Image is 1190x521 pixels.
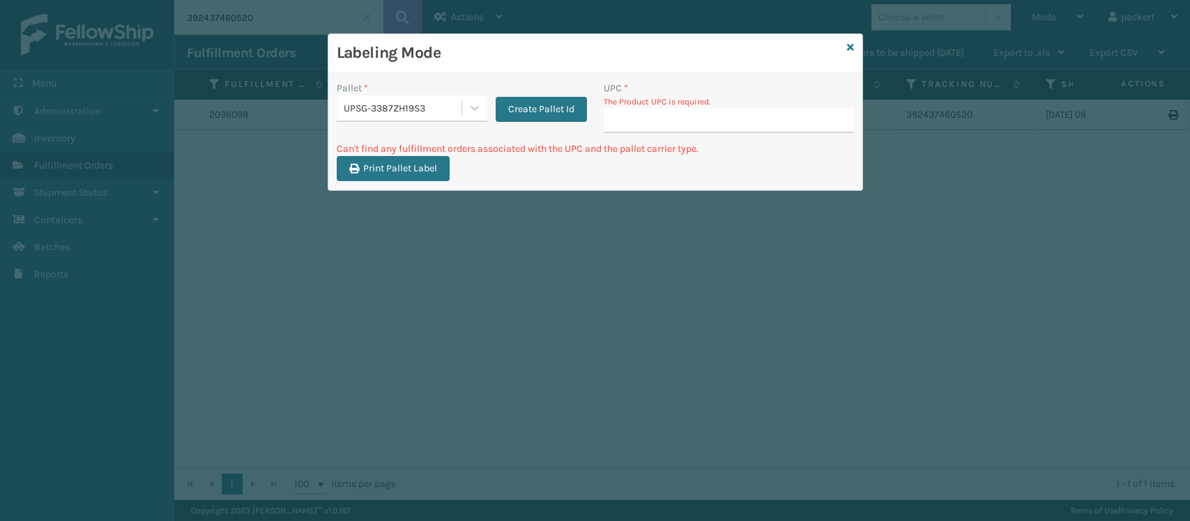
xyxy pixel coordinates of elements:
label: UPC [604,81,628,95]
button: Create Pallet Id [496,97,587,122]
h3: Labeling Mode [337,42,841,63]
p: Can't find any fulfillment orders associated with the UPC and the pallet carrier type. [337,141,854,156]
button: Print Pallet Label [337,156,450,181]
label: Pallet [337,81,368,95]
div: UPSG-3387ZH19S3 [344,101,463,116]
p: The Product UPC is required. [604,95,854,108]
